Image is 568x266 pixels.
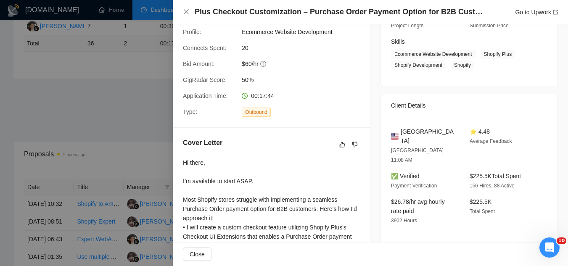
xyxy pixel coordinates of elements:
[539,237,560,258] iframe: Intercom live chat
[470,183,515,189] span: 156 Hires, 88 Active
[391,94,547,117] div: Client Details
[391,198,445,214] span: $26.78/hr avg hourly rate paid
[260,61,267,67] span: question-circle
[470,198,491,205] span: $225.5K
[391,132,399,141] img: 🇺🇸
[391,38,405,45] span: Skills
[183,138,222,148] h5: Cover Letter
[391,183,437,189] span: Payment Verification
[391,50,476,59] span: Ecommerce Website Development
[183,29,201,35] span: Profile:
[391,218,417,224] span: 3902 Hours
[242,27,368,37] span: Ecommerce Website Development
[470,23,509,29] span: Submission Price
[183,61,215,67] span: Bid Amount:
[242,43,368,53] span: 20
[350,140,360,150] button: dislike
[470,138,512,144] span: Average Feedback
[515,9,558,16] a: Go to Upworkexport
[242,59,368,68] span: $60/hr
[183,8,190,15] span: close
[470,173,521,179] span: $225.5K Total Spent
[391,61,446,70] span: Shopify Development
[242,108,271,117] span: Outbound
[337,140,347,150] button: like
[391,147,444,163] span: [GEOGRAPHIC_DATA] 11:08 AM
[251,92,274,99] span: 00:17:44
[183,45,227,51] span: Connects Spent:
[242,75,368,84] span: 50%
[183,108,197,115] span: Type:
[339,141,345,148] span: like
[183,92,228,99] span: Application Time:
[481,50,515,59] span: Shopify Plus
[183,8,190,16] button: Close
[242,93,248,99] span: clock-circle
[190,250,205,259] span: Close
[391,173,420,179] span: ✅ Verified
[391,23,423,29] span: Project Length
[401,127,456,145] span: [GEOGRAPHIC_DATA]
[470,128,490,135] span: ⭐ 4.48
[183,248,211,261] button: Close
[183,76,227,83] span: GigRadar Score:
[470,208,495,214] span: Total Spent
[195,7,485,17] h4: Plus Checkout Customization – Purchase Order Payment Option for B2B Customers
[557,237,566,244] span: 10
[553,10,558,15] span: export
[352,141,358,148] span: dislike
[451,61,474,70] span: Shopify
